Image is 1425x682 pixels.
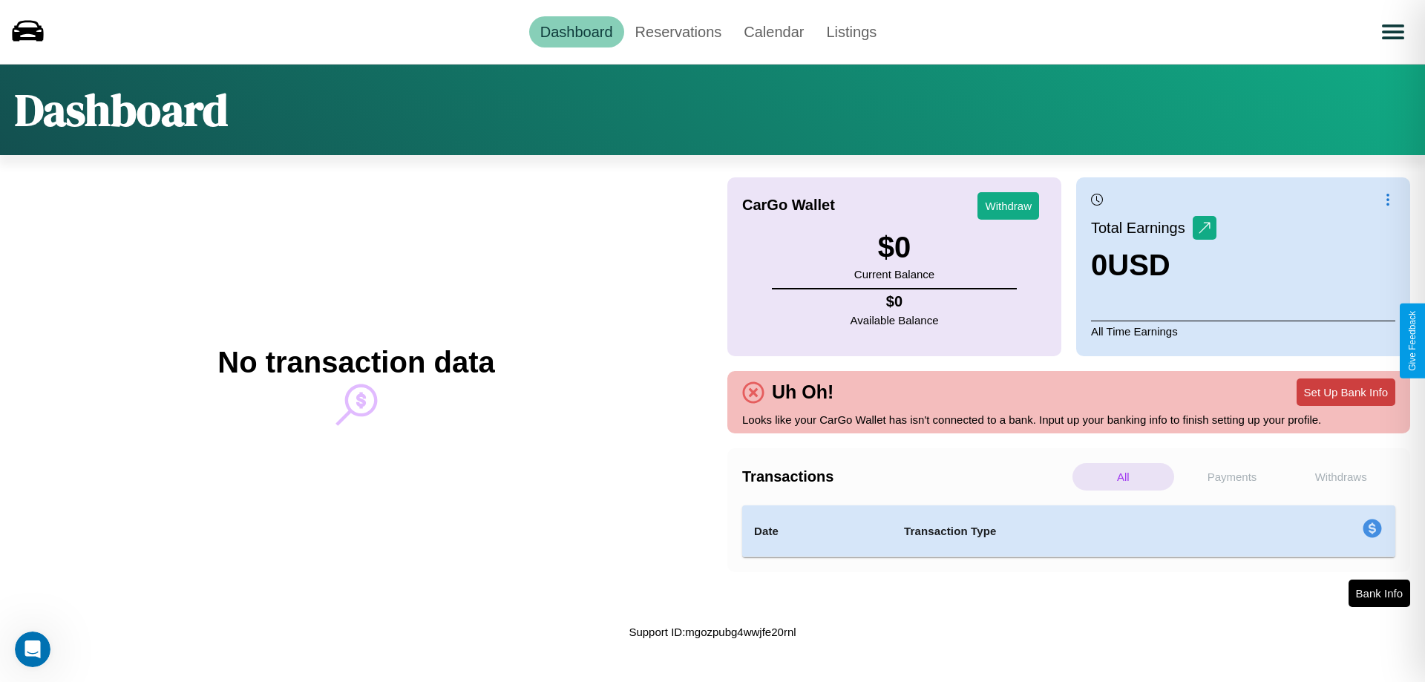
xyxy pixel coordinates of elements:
[904,522,1241,540] h4: Transaction Type
[1091,249,1216,282] h3: 0 USD
[742,505,1395,557] table: simple table
[624,16,733,47] a: Reservations
[1091,321,1395,341] p: All Time Earnings
[742,197,835,214] h4: CarGo Wallet
[854,264,934,284] p: Current Balance
[815,16,888,47] a: Listings
[15,632,50,667] iframe: Intercom live chat
[851,310,939,330] p: Available Balance
[1349,580,1410,607] button: Bank Info
[851,293,939,310] h4: $ 0
[1297,378,1395,406] button: Set Up Bank Info
[733,16,815,47] a: Calendar
[754,522,880,540] h4: Date
[1290,463,1392,491] p: Withdraws
[1072,463,1174,491] p: All
[629,622,796,642] p: Support ID: mgozpubg4wwjfe20rnl
[977,192,1039,220] button: Withdraw
[1407,311,1418,371] div: Give Feedback
[854,231,934,264] h3: $ 0
[529,16,624,47] a: Dashboard
[764,381,841,403] h4: Uh Oh!
[15,79,228,140] h1: Dashboard
[742,410,1395,430] p: Looks like your CarGo Wallet has isn't connected to a bank. Input up your banking info to finish ...
[1182,463,1283,491] p: Payments
[217,346,494,379] h2: No transaction data
[742,468,1069,485] h4: Transactions
[1372,11,1414,53] button: Open menu
[1091,214,1193,241] p: Total Earnings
